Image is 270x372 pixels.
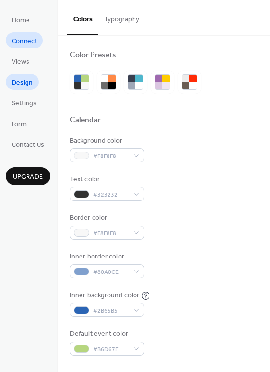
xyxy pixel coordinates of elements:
[93,151,129,161] span: #F8F8F8
[6,32,43,48] a: Connect
[12,15,30,26] span: Home
[12,36,37,46] span: Connect
[70,213,142,223] div: Border color
[6,53,35,69] a: Views
[70,329,142,339] div: Default event color
[70,174,142,185] div: Text color
[70,115,101,126] div: Calendar
[6,95,42,111] a: Settings
[6,167,50,185] button: Upgrade
[70,50,116,60] div: Color Presets
[13,172,43,182] span: Upgrade
[6,74,39,90] a: Design
[6,136,50,152] a: Contact Us
[70,290,139,300] div: Inner background color
[12,119,27,129] span: Form
[70,136,142,146] div: Background color
[6,12,36,28] a: Home
[93,344,129,355] span: #B6D67F
[93,190,129,200] span: #323232
[12,57,29,67] span: Views
[12,78,33,88] span: Design
[93,267,129,277] span: #80A0CE
[93,306,129,316] span: #2B65B5
[12,99,37,109] span: Settings
[70,252,142,262] div: Inner border color
[12,140,44,150] span: Contact Us
[93,229,129,239] span: #F8F8F8
[6,115,32,131] a: Form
